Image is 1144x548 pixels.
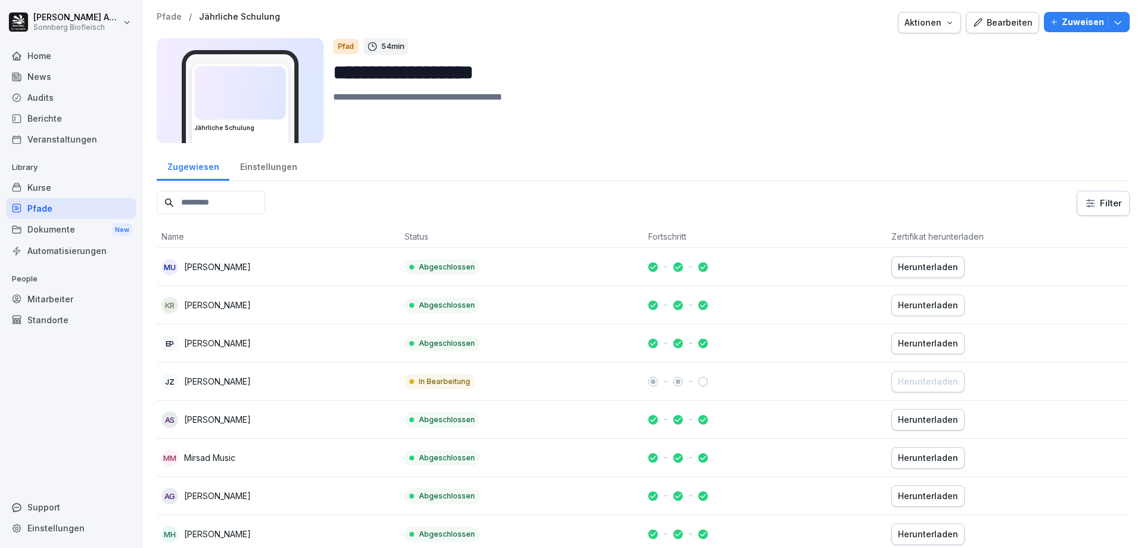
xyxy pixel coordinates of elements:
[6,129,136,150] a: Veranstaltungen
[1084,197,1122,209] div: Filter
[229,150,307,181] a: Einstellungen
[33,23,120,32] p: Sonnberg Biofleisch
[1062,16,1104,29] p: Zuweisen
[6,87,136,108] a: Audits
[6,240,136,261] a: Automatisierungen
[898,490,958,503] div: Herunterladen
[6,270,136,289] p: People
[157,225,400,248] th: Name
[6,108,136,129] a: Berichte
[898,451,958,465] div: Herunterladen
[6,45,136,66] a: Home
[161,450,178,466] div: MM
[381,41,405,52] p: 54 min
[6,518,136,538] a: Einstellungen
[6,219,136,241] a: DokumenteNew
[194,123,286,132] h3: Jährliche Schulung
[966,12,1039,33] button: Bearbeiten
[891,447,965,469] button: Herunterladen
[643,225,887,248] th: Fortschritt
[157,12,182,22] a: Pfade
[6,66,136,87] a: News
[891,256,965,278] button: Herunterladen
[333,39,359,54] div: Pfad
[6,198,136,219] a: Pfade
[184,299,251,311] p: [PERSON_NAME]
[891,485,965,507] button: Herunterladen
[898,375,958,388] div: Herunterladen
[898,413,958,426] div: Herunterladen
[898,12,961,33] button: Aktionen
[419,338,475,349] p: Abgeschlossen
[1044,12,1130,32] button: Zuweisen
[419,491,475,501] p: Abgeschlossen
[161,335,178,352] div: EP
[891,524,965,545] button: Herunterladen
[161,411,178,428] div: AS
[184,528,251,540] p: [PERSON_NAME]
[184,375,251,388] p: [PERSON_NAME]
[161,373,178,390] div: JZ
[33,13,120,23] p: [PERSON_NAME] Anibas
[898,261,958,274] div: Herunterladen
[904,16,955,29] div: Aktionen
[419,414,475,425] p: Abgeschlossen
[419,376,470,387] p: In Bearbeitung
[419,262,475,273] p: Abgeschlossen
[199,12,280,22] a: Jährliche Schulung
[972,16,1033,29] div: Bearbeiten
[891,295,965,316] button: Herunterladen
[891,409,965,431] button: Herunterladen
[184,490,251,502] p: [PERSON_NAME]
[184,451,235,464] p: Mirsad Music
[161,297,178,314] div: KR
[6,289,136,309] a: Mitarbeiter
[189,12,192,22] p: /
[6,177,136,198] a: Kurse
[6,309,136,330] a: Standorte
[419,453,475,463] p: Abgeschlossen
[184,337,251,349] p: [PERSON_NAME]
[161,488,178,504] div: AG
[157,150,229,181] a: Zugewiesen
[1077,191,1129,215] button: Filter
[6,497,136,518] div: Support
[6,219,136,241] div: Dokumente
[6,158,136,177] p: Library
[184,261,251,273] p: [PERSON_NAME]
[419,529,475,540] p: Abgeschlossen
[112,223,132,237] div: New
[898,528,958,541] div: Herunterladen
[161,259,178,275] div: MU
[898,299,958,312] div: Herunterladen
[419,300,475,311] p: Abgeschlossen
[161,526,178,543] div: MH
[891,333,965,354] button: Herunterladen
[887,225,1130,248] th: Zertifikat herunterladen
[891,371,965,392] button: Herunterladen
[184,413,251,426] p: [PERSON_NAME]
[400,225,643,248] th: Status
[898,337,958,350] div: Herunterladen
